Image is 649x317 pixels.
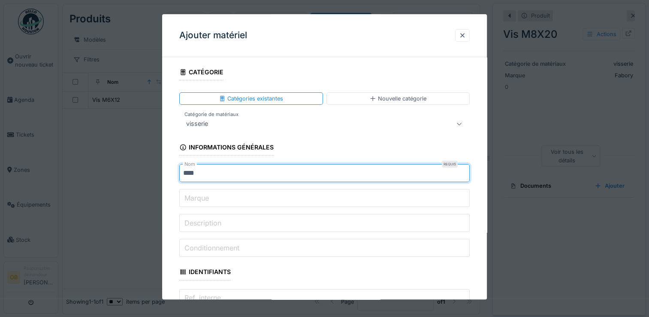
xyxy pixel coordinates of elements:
div: Requis [442,161,458,168]
label: Description [183,218,223,228]
label: Ref. interne [183,293,223,303]
label: Catégorie de matériaux [183,111,240,119]
h3: Ajouter matériel [179,30,247,41]
div: Catégorie [179,66,223,80]
div: Identifiants [179,266,231,280]
div: Catégories existantes [219,94,283,103]
label: Marque [183,193,211,203]
label: Conditionnement [183,243,241,253]
div: Nouvelle catégorie [369,94,426,103]
div: Informations générales [179,141,274,156]
div: visserie [183,119,211,129]
label: Nom [183,161,197,168]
